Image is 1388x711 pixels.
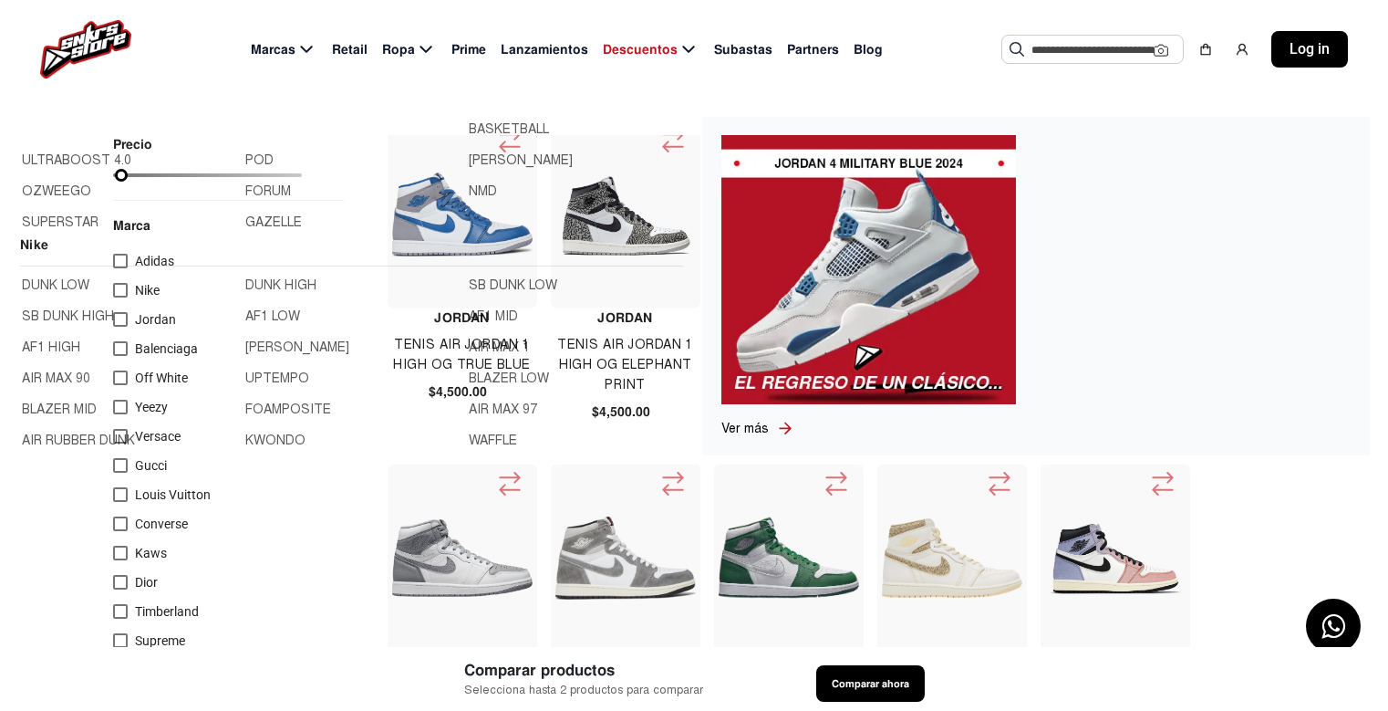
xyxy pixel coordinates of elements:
[721,421,769,436] span: Ver más
[469,307,681,327] a: AF1 MID
[1045,508,1186,607] img: Tenis Air Jordan 1 High Og Skyline
[245,338,458,358] a: [PERSON_NAME]
[451,40,486,59] span: Prime
[714,40,772,59] span: Subastas
[501,40,588,59] span: Lanzamientos
[22,182,234,202] a: OZWEEGO
[787,40,839,59] span: Partners
[245,213,458,233] a: GAZELLE
[135,633,185,648] span: Supreme
[40,20,131,78] img: logo
[245,182,458,202] a: FORUM
[392,519,533,597] img: Tenis Air Jordan 1 High Og Stealth
[135,517,188,531] span: Converse
[22,307,234,327] a: SB DUNK HIGH
[245,99,458,140] a: SAMBA
[1290,38,1330,60] span: Log in
[1198,42,1213,57] img: shopping
[469,151,681,171] a: [PERSON_NAME]
[382,40,415,59] span: Ropa
[22,338,234,358] a: AF1 HIGH
[469,276,681,296] a: SB DUNK LOW
[854,40,883,59] span: Blog
[1010,42,1024,57] img: Buscar
[22,151,234,171] a: ULTRABOOST 4.0
[469,369,681,389] a: BLAZER LOW
[22,369,234,389] a: AIR MAX 90
[135,575,158,590] span: Dior
[1154,43,1168,58] img: Cámara
[135,458,167,473] span: Gucci
[332,40,368,59] span: Retail
[469,99,681,140] a: FEAR OF GOD ATHLETICS I BASKETBALL
[603,40,678,59] span: Descuentos
[469,400,681,420] a: AIR MAX 97
[22,400,234,420] a: BLAZER MID
[245,431,458,451] a: KWONDO
[245,307,458,327] a: AF1 LOW
[135,546,167,560] span: Kaws
[22,276,234,296] a: DUNK LOW
[245,276,458,296] a: DUNK HIGH
[22,431,234,451] a: AIR RUBBER DUNK
[721,419,776,438] a: Ver más
[882,518,1022,598] img: Tenis Air Jordan 1 High Og Craft Vibration Of Naija
[469,338,681,358] a: AIR MAX 1
[245,400,458,420] a: FOAMPOSITE
[20,235,683,267] h2: Nike
[464,682,703,699] span: Selecciona hasta 2 productos para comparar
[464,659,703,682] span: Comparar productos
[816,665,925,702] button: Comparar ahora
[135,604,199,619] span: Timberland
[469,182,681,202] a: NMD
[22,213,234,233] a: SUPERSTAR
[555,517,696,599] img: Tenis Air Jordan 1 High Og Washed Grey
[719,487,859,628] img: Tenis Air Jordan 1 High Og Gorge Green
[245,369,458,389] a: UPTEMPO
[251,40,295,59] span: Marcas
[22,99,234,140] a: RESPONSE
[135,487,211,502] span: Louis Vuitton
[1235,42,1249,57] img: user
[245,151,458,171] a: POD
[469,431,681,451] a: WAFFLE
